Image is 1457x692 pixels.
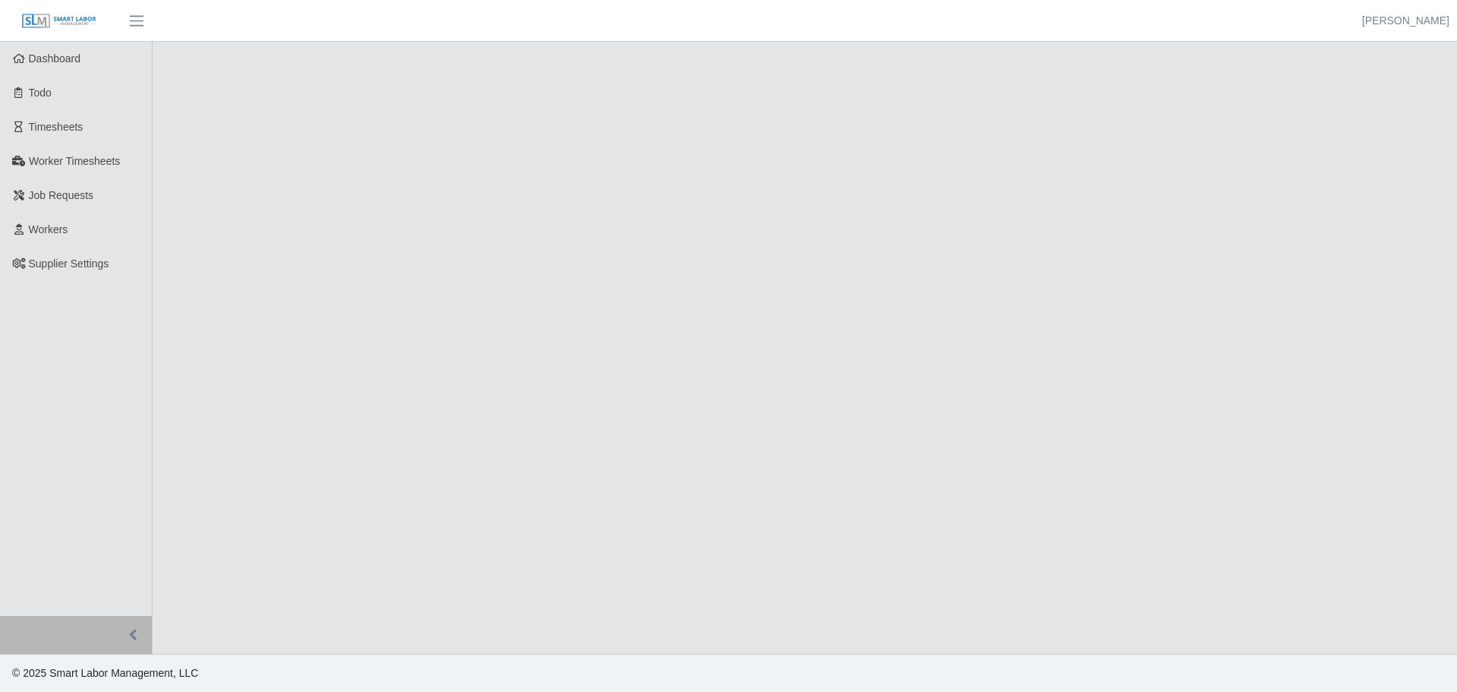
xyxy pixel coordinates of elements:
[29,258,109,270] span: Supplier Settings
[29,189,94,201] span: Job Requests
[29,52,81,65] span: Dashboard
[21,13,97,30] img: SLM Logo
[29,155,120,167] span: Worker Timesheets
[1362,13,1449,29] a: [PERSON_NAME]
[29,121,83,133] span: Timesheets
[29,87,52,99] span: Todo
[29,223,68,235] span: Workers
[12,667,198,679] span: © 2025 Smart Labor Management, LLC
